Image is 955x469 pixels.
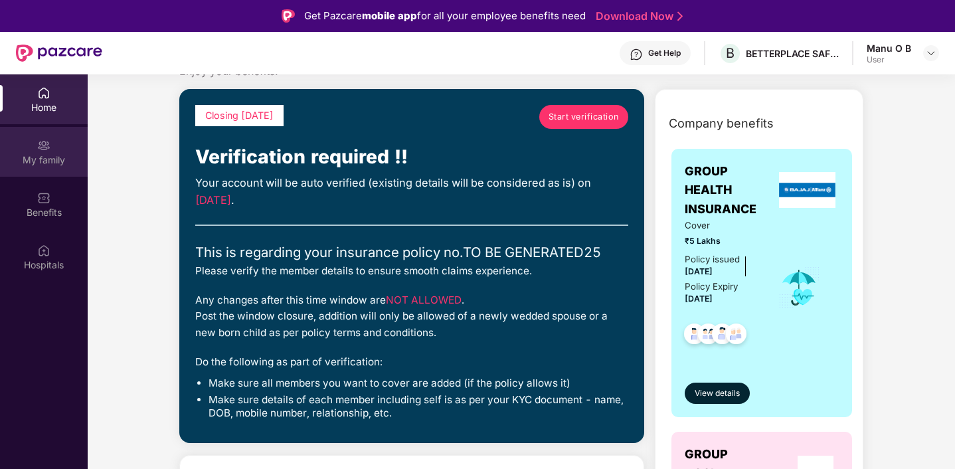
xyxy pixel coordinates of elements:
span: NOT ALLOWED [386,294,462,306]
button: View details [685,383,750,404]
div: Policy Expiry [685,280,738,294]
span: View details [695,387,740,400]
img: svg+xml;base64,PHN2ZyB4bWxucz0iaHR0cDovL3d3dy53My5vcmcvMjAwMC9zdmciIHdpZHRoPSI0OC45NDMiIGhlaWdodD... [720,320,752,352]
div: Any changes after this time window are . Post the window closure, addition will only be allowed o... [195,292,628,340]
span: B [726,45,735,61]
div: User [867,54,911,65]
span: ₹5 Lakhs [685,234,760,247]
img: svg+xml;base64,PHN2ZyBpZD0iSGVscC0zMngzMiIgeG1sbnM9Imh0dHA6Ly93d3cudzMub3JnLzIwMDAvc3ZnIiB3aWR0aD... [630,48,643,61]
div: BETTERPLACE SAFETY SOLUTIONS PRIVATE LIMITED [746,47,839,60]
span: Start verification [549,110,619,124]
img: Stroke [677,9,683,23]
img: Logo [282,9,295,23]
img: svg+xml;base64,PHN2ZyB3aWR0aD0iMjAiIGhlaWdodD0iMjAiIHZpZXdCb3g9IjAgMCAyMCAyMCIgZmlsbD0ibm9uZSIgeG... [37,139,50,152]
span: GROUP HEALTH INSURANCE [685,162,776,219]
span: Cover [685,219,760,233]
span: [DATE] [195,193,231,207]
img: New Pazcare Logo [16,45,102,62]
img: svg+xml;base64,PHN2ZyBpZD0iSG9zcGl0YWxzIiB4bWxucz0iaHR0cDovL3d3dy53My5vcmcvMjAwMC9zdmciIHdpZHRoPS... [37,244,50,257]
li: Make sure all members you want to cover are added (if the policy allows it) [209,377,628,390]
span: [DATE] [685,266,713,276]
img: svg+xml;base64,PHN2ZyBpZD0iSG9tZSIgeG1sbnM9Imh0dHA6Ly93d3cudzMub3JnLzIwMDAvc3ZnIiB3aWR0aD0iMjAiIG... [37,86,50,100]
span: [DATE] [685,294,713,304]
img: svg+xml;base64,PHN2ZyB4bWxucz0iaHR0cDovL3d3dy53My5vcmcvMjAwMC9zdmciIHdpZHRoPSI0OC45NDMiIGhlaWdodD... [678,320,711,352]
strong: mobile app [362,9,417,22]
div: Get Help [648,48,681,58]
img: insurerLogo [779,172,836,208]
img: svg+xml;base64,PHN2ZyB4bWxucz0iaHR0cDovL3d3dy53My5vcmcvMjAwMC9zdmciIHdpZHRoPSI0OC45MTUiIGhlaWdodD... [692,320,725,352]
div: Please verify the member details to ensure smooth claims experience. [195,263,628,279]
img: icon [778,266,821,310]
span: Company benefits [669,114,774,133]
img: svg+xml;base64,PHN2ZyB4bWxucz0iaHR0cDovL3d3dy53My5vcmcvMjAwMC9zdmciIHdpZHRoPSI0OC45NDMiIGhlaWdodD... [706,320,738,352]
a: Download Now [596,9,679,23]
div: Your account will be auto verified (existing details will be considered as is) on . [195,175,628,209]
a: Start verification [539,105,628,129]
div: Verification required !! [195,142,628,171]
div: Get Pazcare for all your employee benefits need [304,8,586,24]
div: Manu O B [867,42,911,54]
div: Policy issued [685,252,740,266]
img: svg+xml;base64,PHN2ZyBpZD0iQmVuZWZpdHMiIHhtbG5zPSJodHRwOi8vd3d3LnczLm9yZy8yMDAwL3N2ZyIgd2lkdGg9Ij... [37,191,50,205]
img: svg+xml;base64,PHN2ZyBpZD0iRHJvcGRvd24tMzJ4MzIiIHhtbG5zPSJodHRwOi8vd3d3LnczLm9yZy8yMDAwL3N2ZyIgd2... [926,48,936,58]
div: This is regarding your insurance policy no. TO BE GENERATED25 [195,242,628,263]
div: Do the following as part of verification: [195,354,628,370]
li: Make sure details of each member including self is as per your KYC document - name, DOB, mobile n... [209,393,628,421]
span: Closing [DATE] [205,110,274,121]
